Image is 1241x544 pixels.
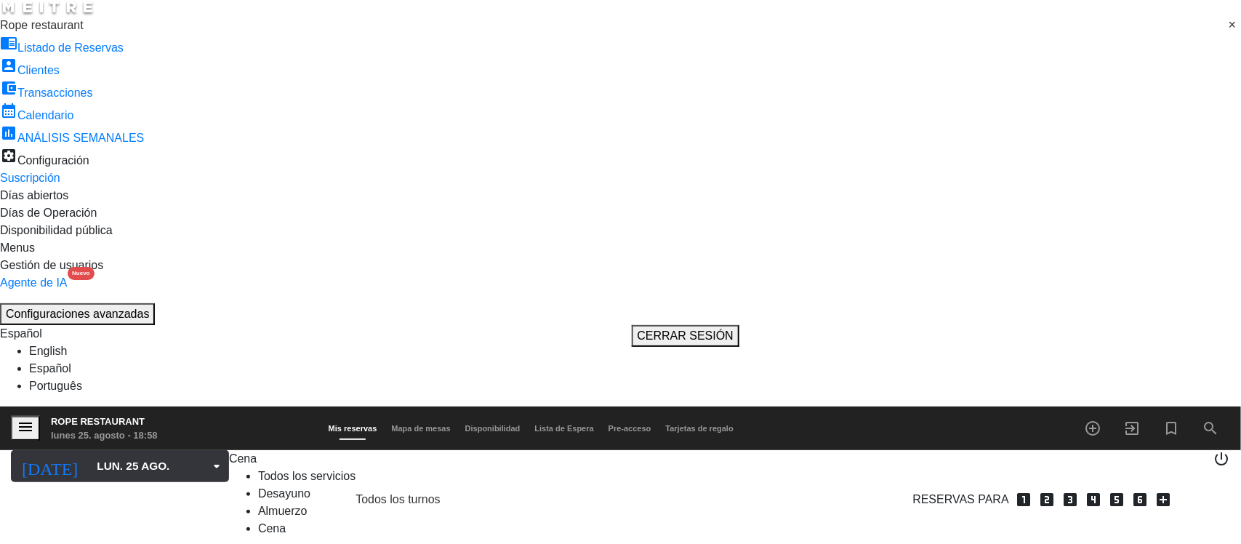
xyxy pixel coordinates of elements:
i: looks_3 [1061,491,1079,508]
a: Español [29,362,71,375]
i: add_box [1154,491,1172,508]
span: print [1189,456,1207,473]
span: Lista de Espera [528,424,601,433]
i: search [1202,420,1219,437]
i: looks_one [1015,491,1032,508]
div: Nuevo [68,267,94,280]
button: menu [11,416,40,441]
div: lunes 25. agosto - 18:58 [51,428,158,443]
a: Todos los servicios [258,470,356,482]
span: Disponibilidad [458,424,528,433]
i: power_settings_new [1213,450,1230,468]
a: Almuerzo [258,505,308,517]
i: turned_in_not [1162,420,1180,437]
span: pending_actions [452,491,470,508]
i: looks_6 [1131,491,1149,508]
i: add_circle_outline [1084,420,1101,437]
i: looks_4 [1085,491,1102,508]
a: Português [29,380,82,392]
span: Pre-acceso [601,424,659,433]
a: English [29,345,67,357]
i: arrow_drop_down [208,457,225,475]
i: exit_to_app [1123,420,1141,437]
button: CERRAR SESIÓN [632,325,739,347]
i: looks_two [1038,491,1056,508]
span: Tarjetas de regalo [659,424,741,433]
a: Desayuno [258,487,310,500]
i: looks_5 [1108,491,1125,508]
i: menu [17,418,34,436]
div: Rope restaurant [51,415,158,429]
span: Mis reservas [321,424,385,433]
span: Mapa de mesas [384,424,457,433]
span: Reservas para [913,491,1010,508]
a: Cena [258,522,286,535]
span: Clear all [1229,17,1241,34]
i: [DATE] [11,450,89,482]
